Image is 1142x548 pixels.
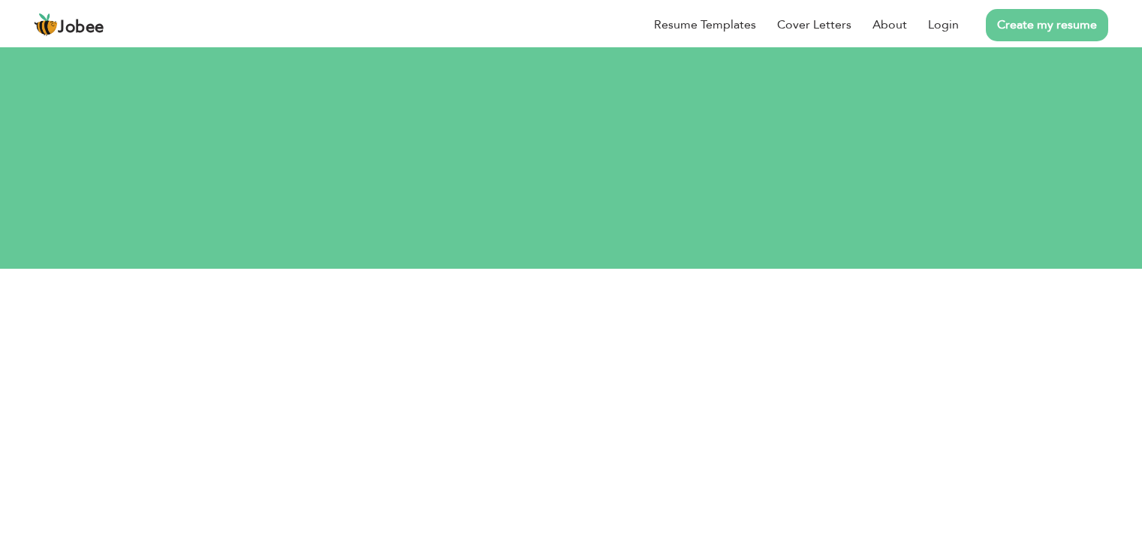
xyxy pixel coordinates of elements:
[777,16,851,34] a: Cover Letters
[58,20,104,36] span: Jobee
[928,16,959,34] a: Login
[34,13,58,37] img: jobee.io
[654,16,756,34] a: Resume Templates
[872,16,907,34] a: About
[34,13,104,37] a: Jobee
[986,9,1108,41] a: Create my resume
